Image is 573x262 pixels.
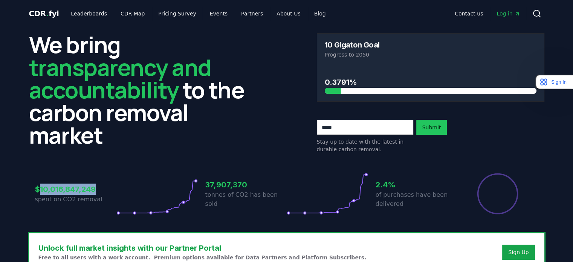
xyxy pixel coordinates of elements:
[508,248,529,256] a: Sign Up
[308,7,332,20] a: Blog
[376,179,457,190] h3: 2.4%
[376,190,457,208] p: of purchases have been delivered
[115,7,151,20] a: CDR Map
[35,184,116,195] h3: $10,016,847,249
[205,179,287,190] h3: 37,907,370
[416,120,447,135] button: Submit
[29,52,211,105] span: transparency and accountability
[29,8,59,19] a: CDR.fyi
[325,51,536,58] p: Progress to 2050
[449,7,489,20] a: Contact us
[65,7,113,20] a: Leaderboards
[325,77,536,88] h3: 0.3791%
[46,9,49,18] span: .
[490,7,526,20] a: Log in
[325,41,380,49] h3: 10 Gigaton Goal
[477,173,519,215] div: Percentage of sales delivered
[38,242,367,254] h3: Unlock full market insights with our Partner Portal
[29,33,257,146] h2: We bring to the carbon removal market
[317,138,413,153] p: Stay up to date with the latest in durable carbon removal.
[65,7,332,20] nav: Main
[270,7,306,20] a: About Us
[152,7,202,20] a: Pricing Survey
[235,7,269,20] a: Partners
[35,195,116,204] p: spent on CO2 removal
[497,10,520,17] span: Log in
[204,7,234,20] a: Events
[29,9,59,18] span: CDR fyi
[449,7,526,20] nav: Main
[205,190,287,208] p: tonnes of CO2 has been sold
[38,254,367,261] p: Free to all users with a work account. Premium options available for Data Partners and Platform S...
[502,245,535,260] button: Sign Up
